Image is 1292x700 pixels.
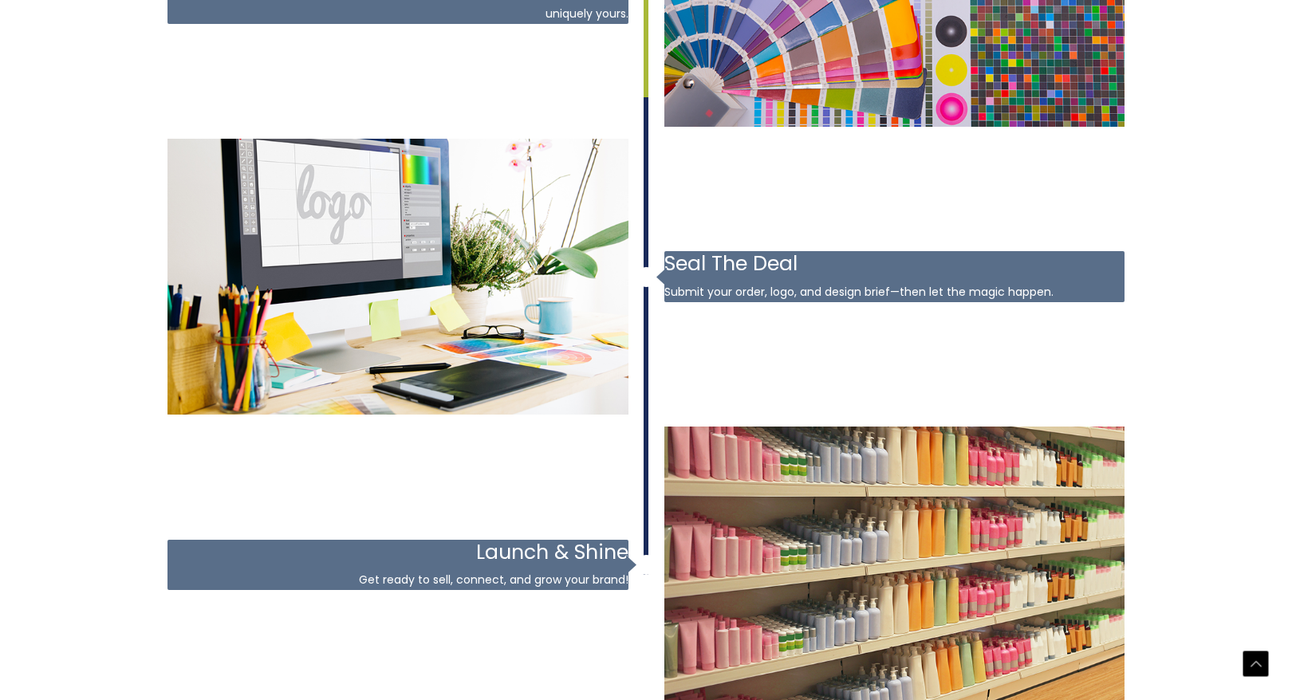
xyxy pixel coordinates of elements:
h3: Seal The Deal [664,251,1125,277]
img: private-label-step-4.png [167,139,628,415]
p: Submit your order, logo, and design brief—then let the magic happen. [664,281,1125,302]
p: Get ready to sell, connect, and grow your brand! [167,569,628,590]
h3: Launch & Shine [167,540,628,566]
